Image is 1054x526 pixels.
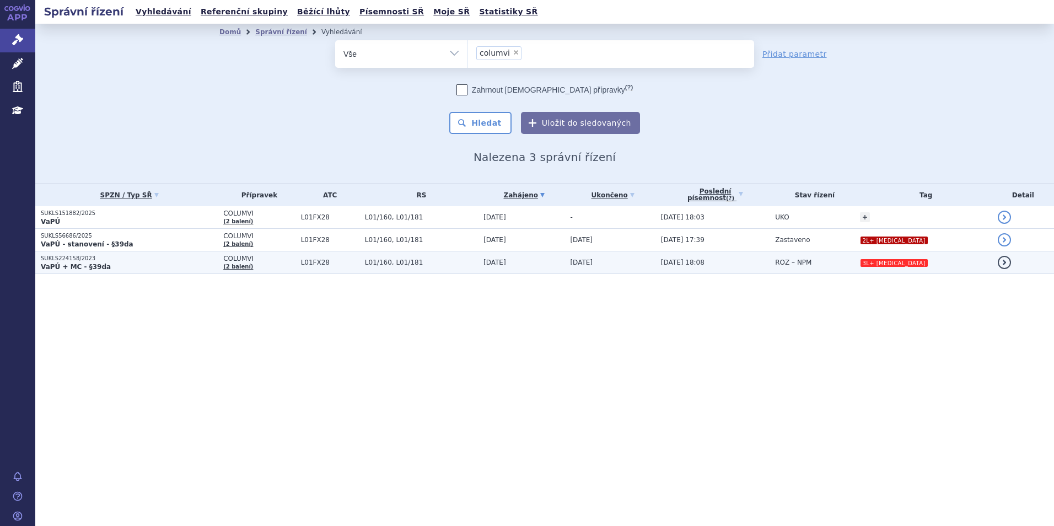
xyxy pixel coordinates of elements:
span: [DATE] [483,236,506,244]
span: [DATE] [570,236,593,244]
strong: VaPÚ [41,218,60,226]
p: SUKLS224158/2023 [41,255,218,262]
th: RS [359,184,478,206]
button: Hledat [449,112,512,134]
span: ROZ – NPM [775,259,811,266]
span: Nalezena 3 správní řízení [474,151,616,164]
a: detail [998,233,1011,246]
abbr: (?) [726,195,734,202]
a: + [860,212,870,222]
i: 3L+ [MEDICAL_DATA] [861,259,928,267]
span: columvi [480,49,510,57]
span: L01/160, L01/181 [365,259,478,266]
strong: VaPÚ + MC - §39da [41,263,111,271]
span: [DATE] [570,259,593,266]
span: [DATE] 17:39 [661,236,705,244]
p: SUKLS56686/2025 [41,232,218,240]
a: Správní řízení [255,28,307,36]
span: L01FX28 [301,259,359,266]
span: L01/160, L01/181 [365,213,478,221]
th: Detail [992,184,1054,206]
span: L01FX28 [301,213,359,221]
a: Referenční skupiny [197,4,291,19]
span: × [513,49,519,56]
a: Poslednípísemnost(?) [661,184,770,206]
li: Vyhledávání [321,24,377,40]
button: Uložit do sledovaných [521,112,640,134]
span: COLUMVI [223,255,295,262]
label: Zahrnout [DEMOGRAPHIC_DATA] přípravky [456,84,633,95]
a: Písemnosti SŘ [356,4,427,19]
a: Zahájeno [483,187,564,203]
a: Statistiky SŘ [476,4,541,19]
span: L01FX28 [301,236,359,244]
abbr: (?) [625,84,633,91]
i: 2L+ [MEDICAL_DATA] [861,237,928,244]
a: (2 balení) [223,264,253,270]
th: Stav řízení [770,184,854,206]
a: (2 balení) [223,218,253,224]
span: COLUMVI [223,210,295,217]
a: Vyhledávání [132,4,195,19]
a: Běžící lhůty [294,4,353,19]
a: Moje SŘ [430,4,473,19]
span: COLUMVI [223,232,295,240]
th: Přípravek [218,184,295,206]
a: SPZN / Typ SŘ [41,187,218,203]
strong: VaPÚ - stanovení - §39da [41,240,133,248]
a: detail [998,211,1011,224]
span: [DATE] [483,259,506,266]
a: Přidat parametr [762,49,827,60]
p: SUKLS151882/2025 [41,210,218,217]
span: Zastaveno [775,236,810,244]
span: - [570,213,572,221]
th: ATC [295,184,359,206]
h2: Správní řízení [35,4,132,19]
span: [DATE] [483,213,506,221]
th: Tag [854,184,992,206]
a: detail [998,256,1011,269]
a: Domů [219,28,241,36]
span: [DATE] 18:03 [661,213,705,221]
a: Ukončeno [570,187,655,203]
input: columvi [525,46,531,60]
span: UKO [775,213,789,221]
span: [DATE] 18:08 [661,259,705,266]
a: (2 balení) [223,241,253,247]
span: L01/160, L01/181 [365,236,478,244]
